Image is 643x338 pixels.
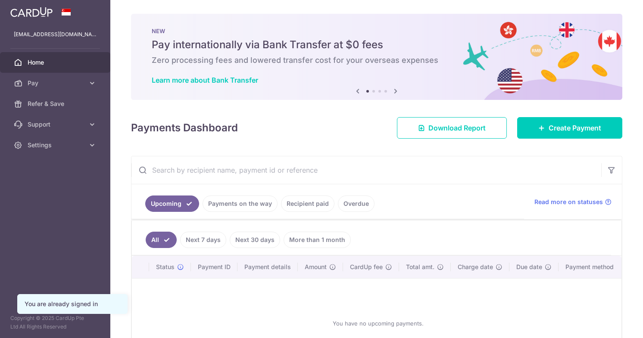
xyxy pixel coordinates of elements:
[305,263,327,271] span: Amount
[152,38,602,52] h5: Pay internationally via Bank Transfer at $0 fees
[350,263,383,271] span: CardUp fee
[237,256,298,278] th: Payment details
[156,263,175,271] span: Status
[152,28,602,34] p: NEW
[152,55,602,65] h6: Zero processing fees and lowered transfer cost for your overseas expenses
[338,195,375,212] a: Overdue
[152,76,258,84] a: Learn more about Bank Transfer
[281,195,334,212] a: Recipient paid
[230,232,280,248] a: Next 30 days
[191,256,237,278] th: Payment ID
[534,198,612,206] a: Read more on statuses
[14,30,97,39] p: [EMAIL_ADDRESS][DOMAIN_NAME]
[397,117,507,139] a: Download Report
[428,123,486,133] span: Download Report
[145,195,199,212] a: Upcoming
[131,14,622,100] img: Bank transfer banner
[549,123,601,133] span: Create Payment
[516,263,542,271] span: Due date
[10,7,53,17] img: CardUp
[28,79,84,87] span: Pay
[131,156,601,184] input: Search by recipient name, payment id or reference
[28,120,84,129] span: Support
[131,120,238,136] h4: Payments Dashboard
[406,263,434,271] span: Total amt.
[25,300,120,308] div: You are already signed in
[559,256,624,278] th: Payment method
[146,232,177,248] a: All
[28,58,84,67] span: Home
[28,99,84,108] span: Refer & Save
[517,117,622,139] a: Create Payment
[203,195,278,212] a: Payments on the way
[28,141,84,149] span: Settings
[284,232,351,248] a: More than 1 month
[534,198,603,206] span: Read more on statuses
[180,232,226,248] a: Next 7 days
[458,263,493,271] span: Charge date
